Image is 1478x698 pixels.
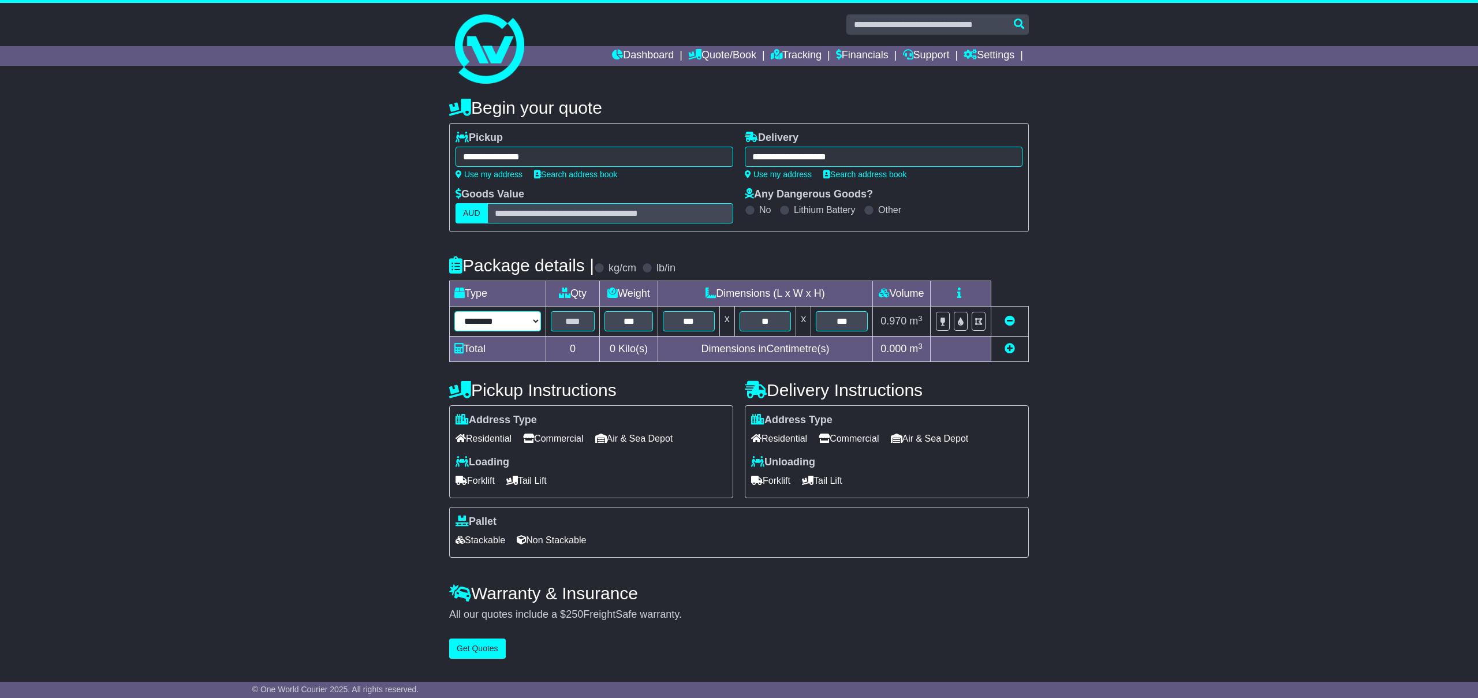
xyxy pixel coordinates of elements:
a: Support [903,46,950,66]
h4: Warranty & Insurance [449,584,1029,603]
h4: Package details | [449,256,594,275]
span: Commercial [819,430,879,447]
span: Air & Sea Depot [595,430,673,447]
label: Goods Value [456,188,524,201]
a: Dashboard [612,46,674,66]
td: x [796,307,811,337]
a: Search address book [823,170,906,179]
td: 0 [546,337,600,362]
td: Total [450,337,546,362]
label: Other [878,204,901,215]
span: Tail Lift [506,472,547,490]
label: Any Dangerous Goods? [745,188,873,201]
label: kg/cm [609,262,636,275]
span: 250 [566,609,583,620]
a: Tracking [771,46,822,66]
span: Air & Sea Depot [891,430,969,447]
label: lb/in [656,262,675,275]
span: 0.970 [880,315,906,327]
span: m [909,315,923,327]
a: Use my address [456,170,522,179]
span: Residential [751,430,807,447]
label: Loading [456,456,509,469]
td: Volume [872,281,930,307]
h4: Delivery Instructions [745,380,1029,400]
label: AUD [456,203,488,223]
span: Forklift [751,472,790,490]
span: 0 [610,343,615,354]
label: Address Type [751,414,833,427]
span: Residential [456,430,512,447]
a: Use my address [745,170,812,179]
label: Pallet [456,516,497,528]
td: Weight [600,281,658,307]
a: Financials [836,46,889,66]
label: Unloading [751,456,815,469]
button: Get Quotes [449,639,506,659]
sup: 3 [918,314,923,323]
td: Type [450,281,546,307]
div: All our quotes include a $ FreightSafe warranty. [449,609,1029,621]
span: Non Stackable [517,531,586,549]
a: Remove this item [1005,315,1015,327]
a: Quote/Book [688,46,756,66]
h4: Pickup Instructions [449,380,733,400]
label: Pickup [456,132,503,144]
span: m [909,343,923,354]
td: Dimensions in Centimetre(s) [658,337,872,362]
span: © One World Courier 2025. All rights reserved. [252,685,419,694]
label: No [759,204,771,215]
td: x [719,307,734,337]
label: Delivery [745,132,798,144]
h4: Begin your quote [449,98,1029,117]
a: Search address book [534,170,617,179]
td: Kilo(s) [600,337,658,362]
sup: 3 [918,342,923,350]
span: 0.000 [880,343,906,354]
td: Dimensions (L x W x H) [658,281,872,307]
label: Address Type [456,414,537,427]
span: Stackable [456,531,505,549]
a: Settings [964,46,1014,66]
span: Forklift [456,472,495,490]
td: Qty [546,281,600,307]
span: Tail Lift [802,472,842,490]
a: Add new item [1005,343,1015,354]
span: Commercial [523,430,583,447]
label: Lithium Battery [794,204,856,215]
